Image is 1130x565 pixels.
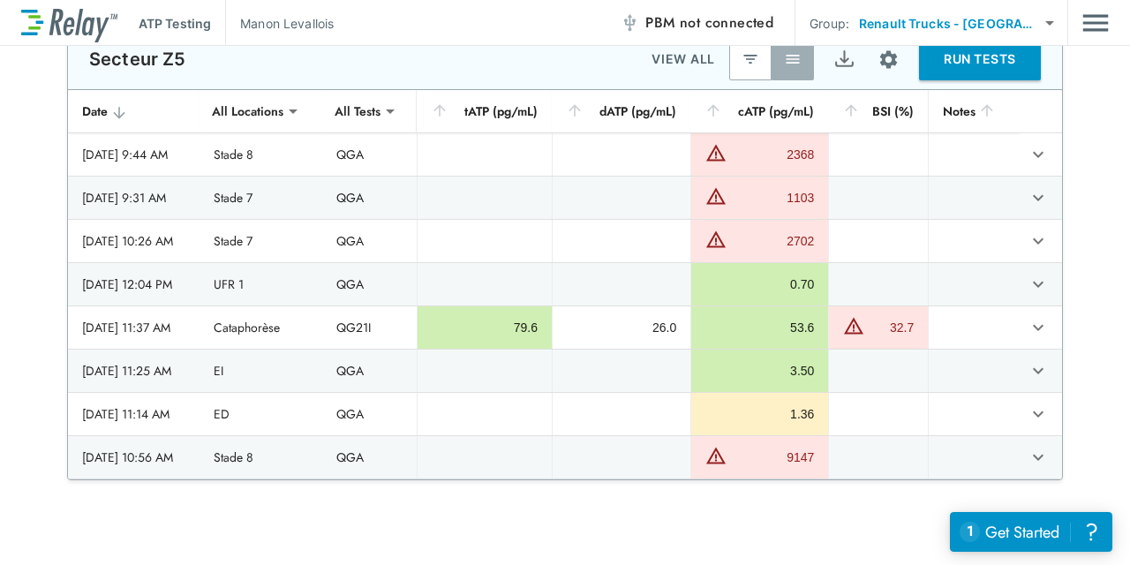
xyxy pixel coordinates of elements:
[200,350,321,392] td: EI
[68,90,1062,479] table: sticky table
[431,101,538,122] div: tATP (pg/mL)
[200,177,321,219] td: Stade 7
[705,142,727,163] img: Warning
[731,448,814,466] div: 9147
[1023,399,1053,429] button: expand row
[322,263,417,305] td: QGA
[878,49,900,71] img: Settings Icon
[432,319,538,336] div: 79.6
[322,133,417,176] td: QGA
[614,5,780,41] button: PBM not connected
[810,14,849,33] p: Group:
[82,189,185,207] div: [DATE] 9:31 AM
[705,229,727,250] img: Warning
[139,14,211,33] p: ATP Testing
[731,189,814,207] div: 1103
[680,12,773,33] span: not connected
[645,11,773,35] span: PBM
[705,319,814,336] div: 53.6
[865,36,912,83] button: Site setup
[82,362,185,380] div: [DATE] 11:25 AM
[621,14,638,32] img: Offline Icon
[200,263,321,305] td: UFR 1
[82,319,185,336] div: [DATE] 11:37 AM
[1082,6,1109,40] img: Drawer Icon
[567,319,676,336] div: 26.0
[704,101,814,122] div: cATP (pg/mL)
[869,319,914,336] div: 32.7
[1023,183,1053,213] button: expand row
[705,185,727,207] img: Warning
[89,49,186,70] p: Secteur Z5
[322,393,417,435] td: QGA
[742,50,759,68] img: Latest
[1023,442,1053,472] button: expand row
[322,177,417,219] td: QGA
[1082,6,1109,40] button: Main menu
[705,275,814,293] div: 0.70
[68,90,200,133] th: Date
[82,232,185,250] div: [DATE] 10:26 AM
[322,350,417,392] td: QGA
[82,275,185,293] div: [DATE] 12:04 PM
[784,50,802,68] img: View All
[21,4,117,42] img: LuminUltra Relay
[705,362,814,380] div: 3.50
[731,146,814,163] div: 2368
[843,315,864,336] img: Warning
[82,405,185,423] div: [DATE] 11:14 AM
[322,436,417,478] td: QGA
[1023,226,1053,256] button: expand row
[200,220,321,262] td: Stade 7
[566,101,676,122] div: dATP (pg/mL)
[200,393,321,435] td: ED
[82,146,185,163] div: [DATE] 9:44 AM
[240,14,334,33] p: Manon Levallois
[200,306,321,349] td: Cataphorèse
[943,101,1005,122] div: Notes
[1023,269,1053,299] button: expand row
[652,49,715,70] p: VIEW ALL
[823,38,865,80] button: Export
[950,512,1112,552] iframe: Resource center
[1023,313,1053,343] button: expand row
[322,220,417,262] td: QGA
[705,405,814,423] div: 1.36
[731,232,814,250] div: 2702
[200,133,321,176] td: Stade 8
[705,445,727,466] img: Warning
[833,49,855,71] img: Export Icon
[919,38,1041,80] button: RUN TESTS
[322,94,393,129] div: All Tests
[1023,356,1053,386] button: expand row
[842,101,914,122] div: BSI (%)
[82,448,185,466] div: [DATE] 10:56 AM
[1023,139,1053,169] button: expand row
[322,306,417,349] td: QG21I
[200,94,296,129] div: All Locations
[200,436,321,478] td: Stade 8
